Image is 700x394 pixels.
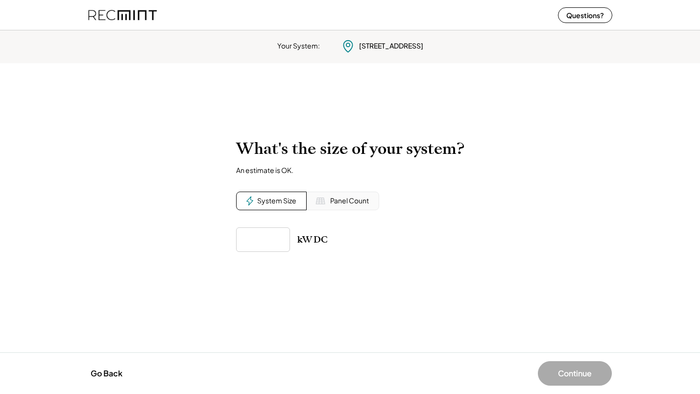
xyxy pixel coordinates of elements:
div: kW DC [297,234,328,246]
div: Your System: [277,41,320,51]
img: Solar%20Panel%20Icon%20%281%29.svg [315,196,325,206]
div: Panel Count [330,196,369,206]
img: recmint-logotype%403x%20%281%29.jpeg [88,2,157,28]
h2: What's the size of your system? [236,139,464,158]
button: Continue [538,361,612,386]
button: Questions? [558,7,612,23]
div: [STREET_ADDRESS] [359,41,423,51]
div: An estimate is OK. [236,166,293,174]
div: System Size [257,196,296,206]
button: Go Back [88,363,125,384]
